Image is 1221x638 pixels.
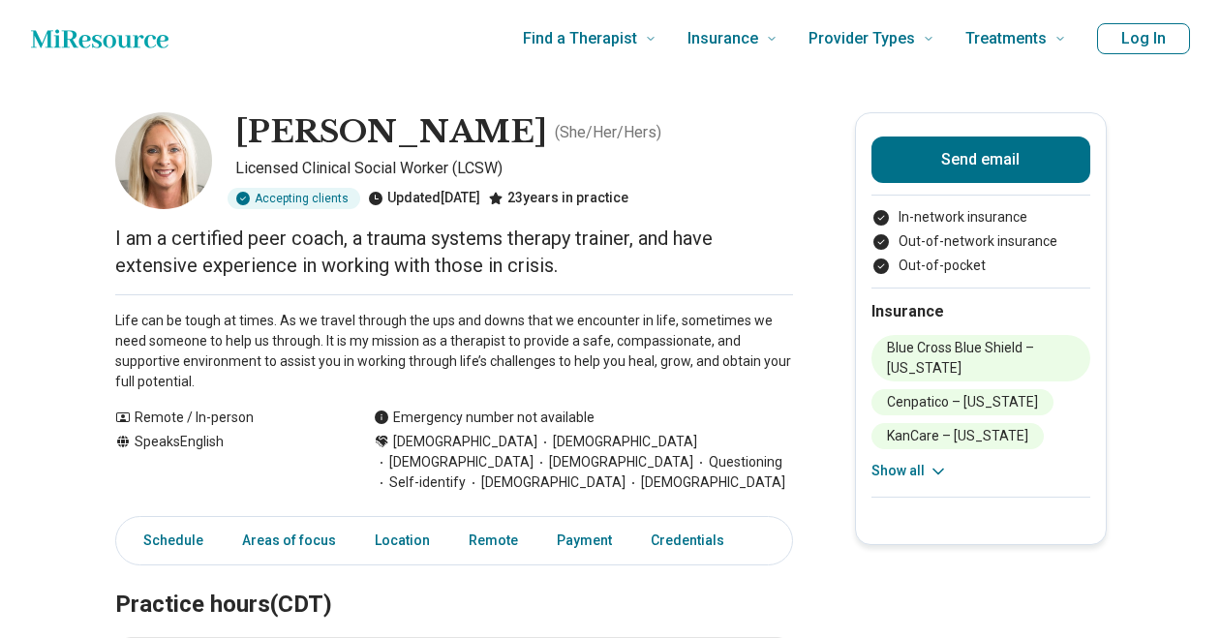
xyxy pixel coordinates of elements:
[555,121,661,144] p: ( She/Her/Hers )
[115,112,212,209] img: Kasey Shepherd, Licensed Clinical Social Worker (LCSW)
[228,188,360,209] div: Accepting clients
[693,452,782,472] span: Questioning
[871,207,1090,228] li: In-network insurance
[965,25,1047,52] span: Treatments
[1097,23,1190,54] button: Log In
[871,207,1090,276] ul: Payment options
[374,408,595,428] div: Emergency number not available
[466,472,626,493] span: [DEMOGRAPHIC_DATA]
[534,452,693,472] span: [DEMOGRAPHIC_DATA]
[537,432,697,452] span: [DEMOGRAPHIC_DATA]
[235,112,547,153] h1: [PERSON_NAME]
[235,157,793,180] p: Licensed Clinical Social Worker (LCSW)
[809,25,915,52] span: Provider Types
[626,472,785,493] span: [DEMOGRAPHIC_DATA]
[871,389,1053,415] li: Cenpatico – [US_STATE]
[120,521,215,561] a: Schedule
[374,472,466,493] span: Self-identify
[115,542,793,622] h2: Practice hours (CDT)
[871,423,1044,449] li: KanCare – [US_STATE]
[871,256,1090,276] li: Out-of-pocket
[457,521,530,561] a: Remote
[523,25,637,52] span: Find a Therapist
[545,521,624,561] a: Payment
[871,300,1090,323] h2: Insurance
[368,188,480,209] div: Updated [DATE]
[115,408,335,428] div: Remote / In-person
[639,521,748,561] a: Credentials
[115,225,793,279] p: I am a certified peer coach, a trauma systems therapy trainer, and have extensive experience in w...
[115,432,335,493] div: Speaks English
[115,311,793,392] p: Life can be tough at times. As we travel through the ups and downs that we encounter in life, som...
[871,461,948,481] button: Show all
[230,521,348,561] a: Areas of focus
[393,432,537,452] span: [DEMOGRAPHIC_DATA]
[871,335,1090,381] li: Blue Cross Blue Shield – [US_STATE]
[374,452,534,472] span: [DEMOGRAPHIC_DATA]
[871,137,1090,183] button: Send email
[31,19,168,58] a: Home page
[871,231,1090,252] li: Out-of-network insurance
[687,25,758,52] span: Insurance
[488,188,628,209] div: 23 years in practice
[363,521,442,561] a: Location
